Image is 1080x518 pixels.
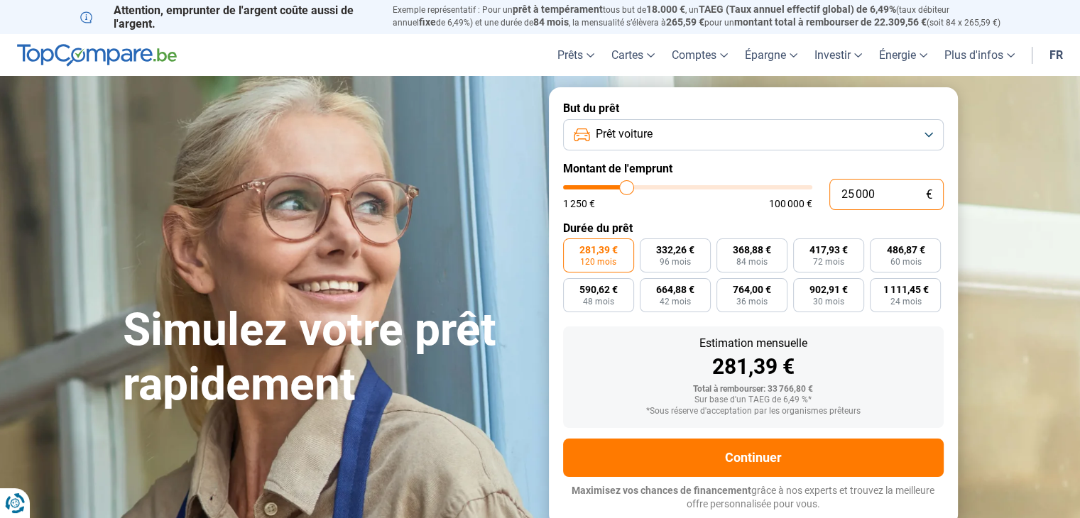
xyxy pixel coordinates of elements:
[393,4,1000,29] p: Exemple représentatif : Pour un tous but de , un (taux débiteur annuel de 6,49%) et une durée de ...
[596,126,653,142] span: Prêt voiture
[926,189,932,201] span: €
[656,285,694,294] span: 664,88 €
[574,385,932,395] div: Total à rembourser: 33 766,80 €
[736,297,768,306] span: 36 mois
[419,16,436,28] span: fixe
[806,34,871,76] a: Investir
[80,4,376,31] p: Attention, emprunter de l'argent coûte aussi de l'argent.
[17,44,177,67] img: TopCompare
[580,258,616,266] span: 120 mois
[574,356,932,378] div: 281,39 €
[890,297,921,306] span: 24 mois
[660,297,691,306] span: 42 mois
[563,221,944,235] label: Durée du prêt
[809,285,848,294] span: 902,91 €
[563,119,944,150] button: Prêt voiture
[733,245,771,255] span: 368,88 €
[572,485,751,496] span: Maximisez vos chances de financement
[549,34,603,76] a: Prêts
[533,16,569,28] span: 84 mois
[563,439,944,477] button: Continuer
[574,395,932,405] div: Sur base d'un TAEG de 6,49 %*
[813,297,844,306] span: 30 mois
[513,4,603,15] span: prêt à tempérament
[890,258,921,266] span: 60 mois
[666,16,704,28] span: 265,59 €
[656,245,694,255] span: 332,26 €
[563,162,944,175] label: Montant de l'emprunt
[583,297,614,306] span: 48 mois
[574,338,932,349] div: Estimation mensuelle
[579,285,618,294] span: 590,62 €
[1041,34,1071,76] a: fr
[646,4,685,15] span: 18.000 €
[579,245,618,255] span: 281,39 €
[871,34,936,76] a: Énergie
[736,34,806,76] a: Épargne
[769,199,812,209] span: 100 000 €
[660,258,691,266] span: 96 mois
[886,245,924,255] span: 486,87 €
[936,34,1023,76] a: Plus d'infos
[813,258,844,266] span: 72 mois
[563,199,595,209] span: 1 250 €
[563,101,944,115] label: But du prêt
[809,245,848,255] span: 417,93 €
[563,484,944,512] p: grâce à nos experts et trouvez la meilleure offre personnalisée pour vous.
[123,303,532,412] h1: Simulez votre prêt rapidement
[734,16,927,28] span: montant total à rembourser de 22.309,56 €
[574,407,932,417] div: *Sous réserve d'acceptation par les organismes prêteurs
[663,34,736,76] a: Comptes
[883,285,928,294] span: 1 111,45 €
[699,4,896,15] span: TAEG (Taux annuel effectif global) de 6,49%
[736,258,768,266] span: 84 mois
[603,34,663,76] a: Cartes
[733,285,771,294] span: 764,00 €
